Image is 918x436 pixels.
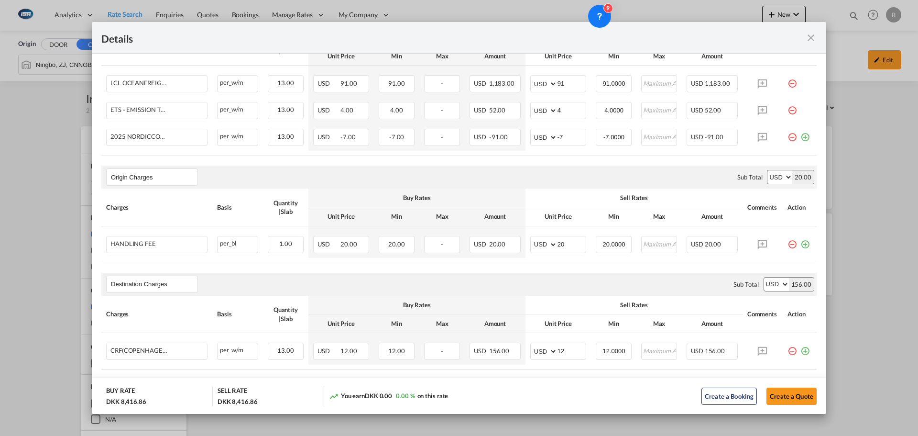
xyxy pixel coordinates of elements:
[110,240,156,247] div: HANDLING FEE
[419,47,465,66] th: Max
[317,347,339,355] span: USD
[340,347,357,355] span: 12.00
[691,133,703,141] span: USD
[218,102,258,114] div: per_w/m
[388,240,405,248] span: 20.00
[106,310,208,318] div: Charges
[317,133,339,141] span: USD
[465,314,525,333] th: Amount
[106,203,208,212] div: Charges
[313,193,521,202] div: Buy Rates
[597,129,631,144] input: Minimum Amount
[691,347,703,355] span: USD
[682,207,743,226] th: Amount
[597,102,631,117] input: Minimum Amount
[474,79,488,87] span: USD
[217,310,258,318] div: Basis
[557,129,586,144] input: -7
[705,240,721,248] span: 20.00
[636,314,682,333] th: Max
[682,47,743,66] th: Amount
[792,170,814,184] div: 20.00
[557,102,586,117] input: 4
[465,207,525,226] th: Amount
[279,240,292,247] span: 1.00
[743,189,783,226] th: Comments
[390,106,403,114] span: 4.00
[705,347,725,355] span: 156.00
[329,391,448,402] div: You earn on this rate
[317,79,339,87] span: USD
[525,47,591,66] th: Unit Price
[705,106,721,114] span: 52.00
[705,79,730,87] span: 1,183.00
[277,347,294,354] span: 13.00
[489,79,514,87] span: 1,183.00
[441,106,443,114] span: -
[489,347,509,355] span: 156.00
[313,301,521,309] div: Buy Rates
[691,240,703,248] span: USD
[800,343,810,352] md-icon: icon-plus-circle-outline green-400-fg
[530,301,738,309] div: Sell Rates
[218,343,258,355] div: per_w/m
[277,106,294,113] span: 13.00
[340,106,353,114] span: 4.00
[787,343,797,352] md-icon: icon-minus-circle-outline red-400-fg pt-7
[557,343,586,358] input: 12
[92,22,826,414] md-dialog: Port of Loading ...
[787,102,797,112] md-icon: icon-minus-circle-outline red-400-fg pt-7
[733,280,758,289] div: Sub Total
[783,189,817,226] th: Action
[474,106,488,114] span: USD
[441,347,443,355] span: -
[787,75,797,85] md-icon: icon-minus-circle-outline red-400-fg pt-7
[642,102,677,117] input: Maximum Amount
[642,236,677,251] input: Maximum Amount
[419,314,465,333] th: Max
[530,193,738,202] div: Sell Rates
[217,203,258,212] div: Basis
[591,314,636,333] th: Min
[374,314,419,333] th: Min
[106,386,135,397] div: BUY RATE
[441,133,443,141] span: -
[489,133,508,141] span: -91.00
[419,207,465,226] th: Max
[308,207,374,226] th: Unit Price
[557,236,586,251] input: 20
[218,236,258,248] div: per_bl
[642,343,677,358] input: Maximum Amount
[441,79,443,87] span: -
[365,392,392,400] span: DKK 0.00
[218,76,258,88] div: per_w/m
[268,199,304,216] div: Quantity | Slab
[396,392,415,400] span: 0.00 %
[329,391,339,401] md-icon: icon-trending-up
[474,240,488,248] span: USD
[389,133,404,141] span: -7.00
[474,347,488,355] span: USD
[277,79,294,87] span: 13.00
[110,79,168,87] div: LCL OCEANFREIGHT
[789,278,814,291] div: 156.00
[218,386,247,397] div: SELL RATE
[106,397,146,406] div: DKK 8,416.86
[591,47,636,66] th: Min
[800,129,810,138] md-icon: icon-plus-circle-outline green-400-fg
[268,305,304,323] div: Quantity | Slab
[743,296,783,333] th: Comments
[218,397,258,406] div: DKK 8,416.86
[111,170,197,184] input: Leg Name
[340,240,357,248] span: 20.00
[101,32,745,44] div: Details
[489,240,506,248] span: 20.00
[705,133,723,141] span: -91.00
[388,347,405,355] span: 12.00
[787,236,797,246] md-icon: icon-minus-circle-outline red-400-fg pt-7
[805,32,817,44] md-icon: icon-close fg-AAA8AD m-0 cursor
[766,388,817,405] button: Create a Quote
[691,106,703,114] span: USD
[525,314,591,333] th: Unit Price
[737,173,762,181] div: Sub Total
